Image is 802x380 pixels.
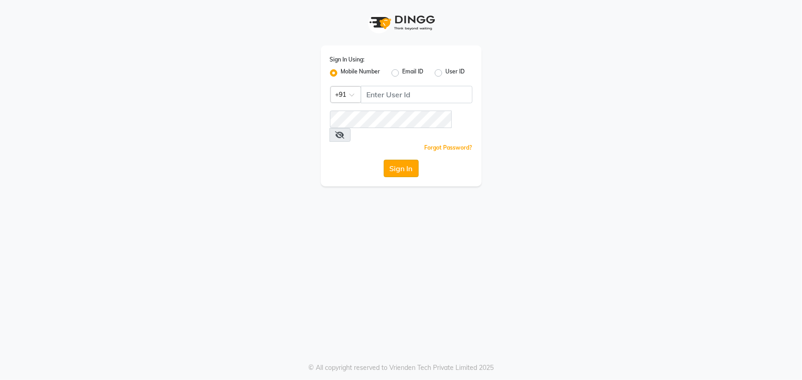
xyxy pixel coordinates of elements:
[330,56,365,64] label: Sign In Using:
[364,9,438,36] img: logo1.svg
[384,160,419,177] button: Sign In
[403,67,424,78] label: Email ID
[425,144,472,151] a: Forgot Password?
[330,111,452,128] input: Username
[446,67,465,78] label: User ID
[361,86,472,103] input: Username
[341,67,381,78] label: Mobile Number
